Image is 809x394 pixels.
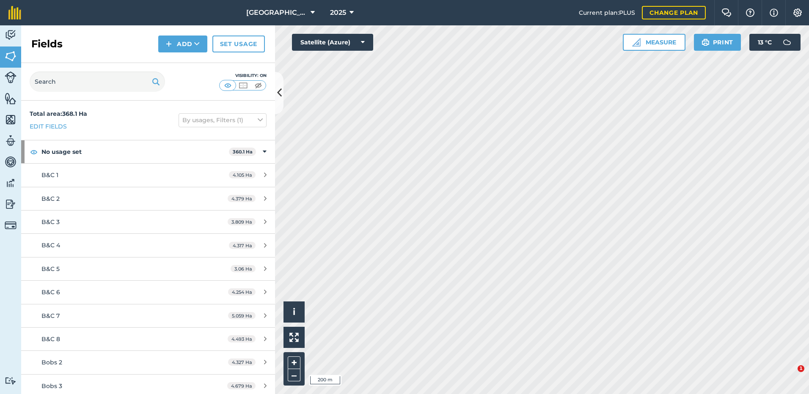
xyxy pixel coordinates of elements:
[21,234,275,257] a: B&C 44.317 Ha
[223,81,233,90] img: svg+xml;base64,PHN2ZyB4bWxucz0iaHR0cDovL3d3dy53My5vcmcvMjAwMC9zdmciIHdpZHRoPSI1MCIgaGVpZ2h0PSI0MC...
[5,71,17,83] img: svg+xml;base64,PD94bWwgdmVyc2lvbj0iMS4wIiBlbmNvZGluZz0idXRmLTgiPz4KPCEtLSBHZW5lcmF0b3I6IEFkb2JlIE...
[798,365,804,372] span: 1
[780,365,801,386] iframe: Intercom live chat
[41,335,60,343] span: B&C 8
[21,140,275,163] div: No usage set360.1 Ha
[231,265,256,272] span: 3.06 Ha
[770,8,778,18] img: svg+xml;base64,PHN2ZyB4bWxucz0iaHR0cDovL3d3dy53My5vcmcvMjAwMC9zdmciIHdpZHRoPSIxNyIgaGVpZ2h0PSIxNy...
[41,195,60,202] span: B&C 2
[228,218,256,225] span: 3.809 Ha
[623,34,685,51] button: Measure
[5,219,17,231] img: svg+xml;base64,PD94bWwgdmVyc2lvbj0iMS4wIiBlbmNvZGluZz0idXRmLTgiPz4KPCEtLSBHZW5lcmF0b3I6IEFkb2JlIE...
[21,304,275,327] a: B&C 75.059 Ha
[792,8,803,17] img: A cog icon
[5,377,17,385] img: svg+xml;base64,PD94bWwgdmVyc2lvbj0iMS4wIiBlbmNvZGluZz0idXRmLTgiPz4KPCEtLSBHZW5lcmF0b3I6IEFkb2JlIE...
[152,77,160,87] img: svg+xml;base64,PHN2ZyB4bWxucz0iaHR0cDovL3d3dy53My5vcmcvMjAwMC9zdmciIHdpZHRoPSIxOSIgaGVpZ2h0PSIyNC...
[642,6,706,19] a: Change plan
[228,335,256,342] span: 4.493 Ha
[166,39,172,49] img: svg+xml;base64,PHN2ZyB4bWxucz0iaHR0cDovL3d3dy53My5vcmcvMjAwMC9zdmciIHdpZHRoPSIxNCIgaGVpZ2h0PSIyNC...
[228,195,256,202] span: 4.379 Ha
[288,356,300,369] button: +
[253,81,264,90] img: svg+xml;base64,PHN2ZyB4bWxucz0iaHR0cDovL3d3dy53My5vcmcvMjAwMC9zdmciIHdpZHRoPSI1MCIgaGVpZ2h0PSI0MC...
[5,113,17,126] img: svg+xml;base64,PHN2ZyB4bWxucz0iaHR0cDovL3d3dy53My5vcmcvMjAwMC9zdmciIHdpZHRoPSI1NiIgaGVpZ2h0PSI2MC...
[749,34,801,51] button: 13 °C
[5,156,17,168] img: svg+xml;base64,PD94bWwgdmVyc2lvbj0iMS4wIiBlbmNvZGluZz0idXRmLTgiPz4KPCEtLSBHZW5lcmF0b3I6IEFkb2JlIE...
[41,382,62,390] span: Bobs 3
[5,50,17,63] img: svg+xml;base64,PHN2ZyB4bWxucz0iaHR0cDovL3d3dy53My5vcmcvMjAwMC9zdmciIHdpZHRoPSI1NiIgaGVpZ2h0PSI2MC...
[721,8,732,17] img: Two speech bubbles overlapping with the left bubble in the forefront
[579,8,635,17] span: Current plan : PLUS
[5,177,17,189] img: svg+xml;base64,PD94bWwgdmVyc2lvbj0iMS4wIiBlbmNvZGluZz0idXRmLTgiPz4KPCEtLSBHZW5lcmF0b3I6IEFkb2JlIE...
[229,171,256,178] span: 4.105 Ha
[745,8,755,17] img: A question mark icon
[288,369,300,381] button: –
[5,29,17,41] img: svg+xml;base64,PD94bWwgdmVyc2lvbj0iMS4wIiBlbmNvZGluZz0idXRmLTgiPz4KPCEtLSBHZW5lcmF0b3I6IEFkb2JlIE...
[5,134,17,147] img: svg+xml;base64,PD94bWwgdmVyc2lvbj0iMS4wIiBlbmNvZGluZz0idXRmLTgiPz4KPCEtLSBHZW5lcmF0b3I6IEFkb2JlIE...
[228,312,256,319] span: 5.059 Ha
[41,171,58,179] span: B&C 1
[41,312,60,320] span: B&C 7
[702,37,710,47] img: svg+xml;base64,PHN2ZyB4bWxucz0iaHR0cDovL3d3dy53My5vcmcvMjAwMC9zdmciIHdpZHRoPSIxOSIgaGVpZ2h0PSIyNC...
[30,147,38,157] img: svg+xml;base64,PHN2ZyB4bWxucz0iaHR0cDovL3d3dy53My5vcmcvMjAwMC9zdmciIHdpZHRoPSIxOCIgaGVpZ2h0PSIyNC...
[246,8,307,18] span: [GEOGRAPHIC_DATA]
[31,37,63,51] h2: Fields
[229,242,256,249] span: 4.317 Ha
[212,36,265,52] a: Set usage
[5,198,17,211] img: svg+xml;base64,PD94bWwgdmVyc2lvbj0iMS4wIiBlbmNvZGluZz0idXRmLTgiPz4KPCEtLSBHZW5lcmF0b3I6IEFkb2JlIE...
[41,288,60,296] span: B&C 6
[289,333,299,342] img: Four arrows, one pointing top left, one top right, one bottom right and the last bottom left
[219,72,267,79] div: Visibility: On
[330,8,346,18] span: 2025
[21,351,275,374] a: Bobs 24.327 Ha
[228,288,256,295] span: 4.254 Ha
[21,328,275,350] a: B&C 84.493 Ha
[228,358,256,366] span: 4.327 Ha
[41,265,60,273] span: B&C 5
[238,81,248,90] img: svg+xml;base64,PHN2ZyB4bWxucz0iaHR0cDovL3d3dy53My5vcmcvMjAwMC9zdmciIHdpZHRoPSI1MCIgaGVpZ2h0PSI0MC...
[293,306,295,317] span: i
[227,382,256,389] span: 4.679 Ha
[21,257,275,280] a: B&C 53.06 Ha
[8,6,21,19] img: fieldmargin Logo
[41,241,60,249] span: B&C 4
[779,34,795,51] img: svg+xml;base64,PD94bWwgdmVyc2lvbj0iMS4wIiBlbmNvZGluZz0idXRmLTgiPz4KPCEtLSBHZW5lcmF0b3I6IEFkb2JlIE...
[158,36,207,52] button: Add
[30,110,87,118] strong: Total area : 368.1 Ha
[41,358,62,366] span: Bobs 2
[632,38,641,47] img: Ruler icon
[21,211,275,233] a: B&C 33.809 Ha
[30,71,165,92] input: Search
[21,281,275,304] a: B&C 64.254 Ha
[21,164,275,186] a: B&C 14.105 Ha
[283,301,305,323] button: i
[233,149,253,155] strong: 360.1 Ha
[292,34,373,51] button: Satellite (Azure)
[694,34,741,51] button: Print
[41,218,60,226] span: B&C 3
[758,34,772,51] span: 13 ° C
[5,92,17,105] img: svg+xml;base64,PHN2ZyB4bWxucz0iaHR0cDovL3d3dy53My5vcmcvMjAwMC9zdmciIHdpZHRoPSI1NiIgaGVpZ2h0PSI2MC...
[179,113,267,127] button: By usages, Filters (1)
[21,187,275,210] a: B&C 24.379 Ha
[41,140,229,163] strong: No usage set
[30,122,67,131] a: Edit fields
